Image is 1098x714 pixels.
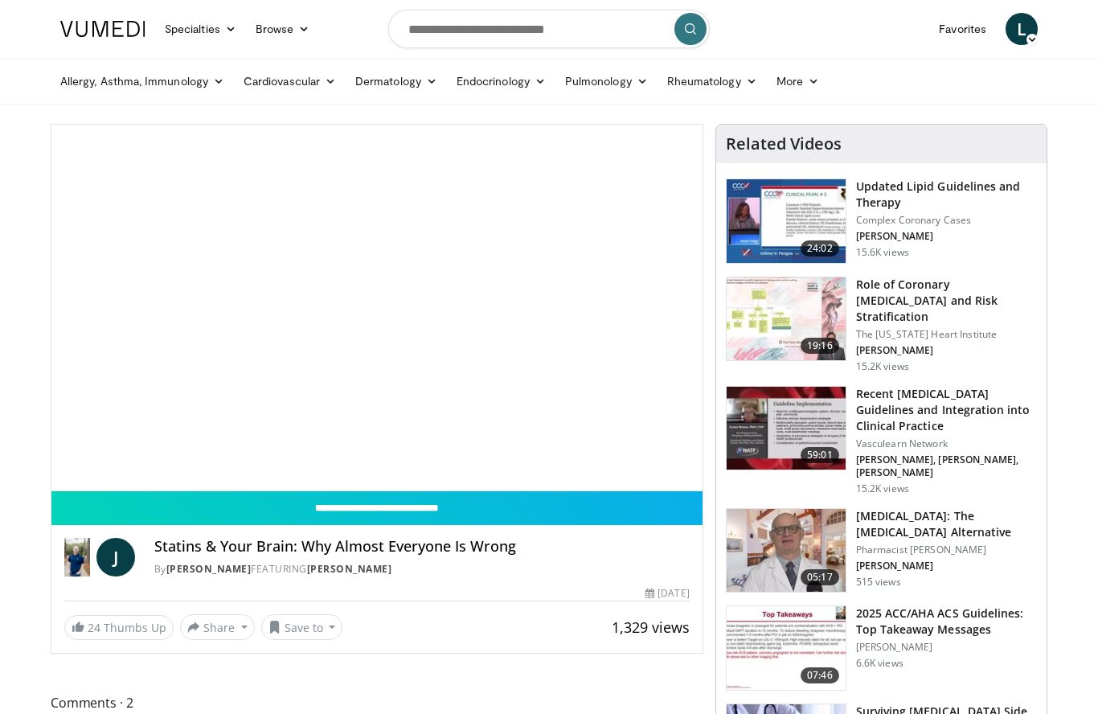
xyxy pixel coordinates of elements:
a: Rheumatology [658,65,767,97]
p: 15.2K views [856,482,909,495]
img: 1efa8c99-7b8a-4ab5-a569-1c219ae7bd2c.150x105_q85_crop-smart_upscale.jpg [727,277,846,361]
button: Save to [261,614,343,640]
span: 1,329 views [612,618,690,637]
a: 19:16 Role of Coronary [MEDICAL_DATA] and Risk Stratification The [US_STATE] Heart Institute [PER... [726,277,1037,373]
p: 15.6K views [856,246,909,259]
input: Search topics, interventions [388,10,710,48]
a: 24:02 Updated Lipid Guidelines and Therapy Complex Coronary Cases [PERSON_NAME] 15.6K views [726,178,1037,264]
h3: 2025 ACC/AHA ACS Guidelines: Top Takeaway Messages [856,605,1037,638]
a: Cardiovascular [234,65,346,97]
div: By FEATURING [154,562,690,577]
p: 15.2K views [856,360,909,373]
p: [PERSON_NAME], [PERSON_NAME], [PERSON_NAME] [856,453,1037,479]
h3: Recent [MEDICAL_DATA] Guidelines and Integration into Clinical Practice [856,386,1037,434]
h4: Related Videos [726,134,842,154]
a: 59:01 Recent [MEDICAL_DATA] Guidelines and Integration into Clinical Practice Vasculearn Network ... [726,386,1037,495]
a: Endocrinology [447,65,555,97]
p: [PERSON_NAME] [856,344,1037,357]
span: 24:02 [801,240,839,256]
img: 369ac253-1227-4c00-b4e1-6e957fd240a8.150x105_q85_crop-smart_upscale.jpg [727,606,846,690]
p: Complex Coronary Cases [856,214,1037,227]
img: ce9609b9-a9bf-4b08-84dd-8eeb8ab29fc6.150x105_q85_crop-smart_upscale.jpg [727,509,846,593]
a: J [96,538,135,577]
span: 07:46 [801,667,839,683]
img: 77f671eb-9394-4acc-bc78-a9f077f94e00.150x105_q85_crop-smart_upscale.jpg [727,179,846,263]
p: [PERSON_NAME] [856,641,1037,654]
h3: Updated Lipid Guidelines and Therapy [856,178,1037,211]
a: L [1006,13,1038,45]
h3: Role of Coronary [MEDICAL_DATA] and Risk Stratification [856,277,1037,325]
img: VuMedi Logo [60,21,145,37]
h4: Statins & Your Brain: Why Almost Everyone Is Wrong [154,538,690,556]
p: 515 views [856,576,901,589]
a: More [767,65,829,97]
p: [PERSON_NAME] [856,230,1037,243]
a: 24 Thumbs Up [64,615,174,640]
p: 6.6K views [856,657,903,670]
h3: [MEDICAL_DATA]: The [MEDICAL_DATA] Alternative [856,508,1037,540]
span: 19:16 [801,338,839,354]
a: 07:46 2025 ACC/AHA ACS Guidelines: Top Takeaway Messages [PERSON_NAME] 6.6K views [726,605,1037,691]
a: [PERSON_NAME] [166,562,252,576]
a: Allergy, Asthma, Immunology [51,65,234,97]
button: Share [180,614,255,640]
span: 05:17 [801,569,839,585]
p: Vasculearn Network [856,437,1037,450]
a: Specialties [155,13,246,45]
div: [DATE] [645,586,689,601]
span: Comments 2 [51,692,703,713]
a: Favorites [929,13,996,45]
video-js: Video Player [51,125,703,491]
p: Pharmacist [PERSON_NAME] [856,544,1037,556]
img: Dr. Jordan Rennicke [64,538,90,577]
span: 59:01 [801,447,839,463]
p: The [US_STATE] Heart Institute [856,328,1037,341]
a: Pulmonology [555,65,658,97]
a: Browse [246,13,320,45]
img: 87825f19-cf4c-4b91-bba1-ce218758c6bb.150x105_q85_crop-smart_upscale.jpg [727,387,846,470]
a: 05:17 [MEDICAL_DATA]: The [MEDICAL_DATA] Alternative Pharmacist [PERSON_NAME] [PERSON_NAME] 515 v... [726,508,1037,593]
a: [PERSON_NAME] [307,562,392,576]
p: [PERSON_NAME] [856,560,1037,572]
span: 24 [88,620,100,635]
a: Dermatology [346,65,447,97]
